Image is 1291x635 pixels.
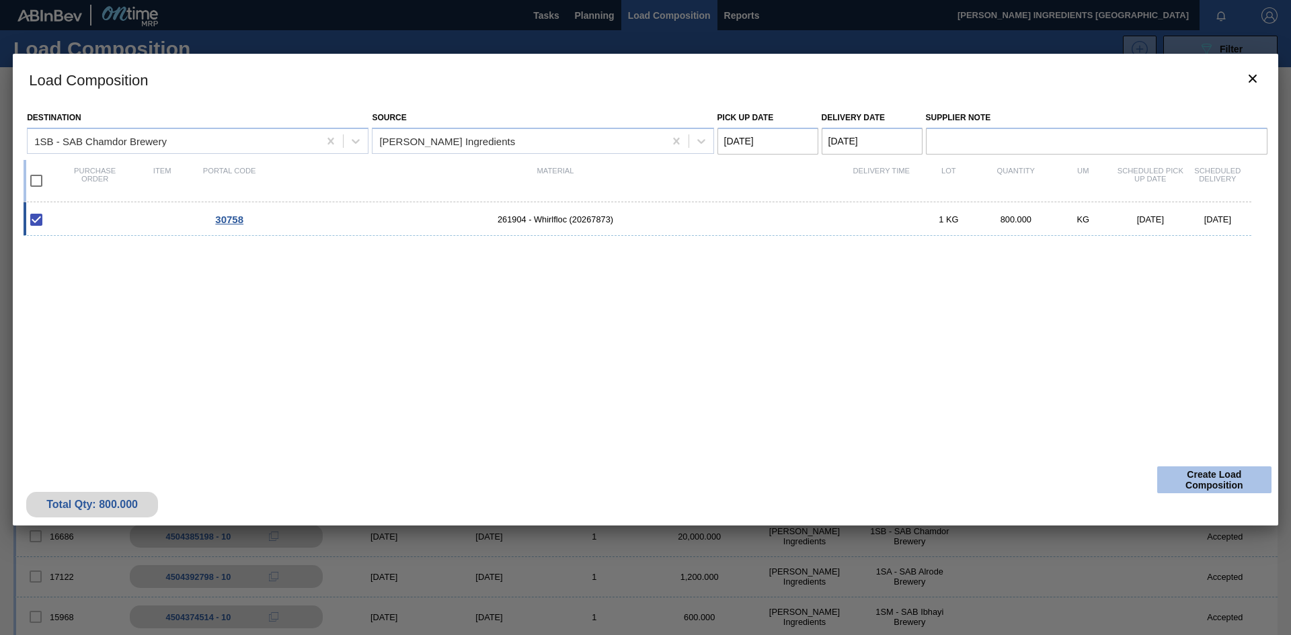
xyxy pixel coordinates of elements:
[822,128,923,155] input: mm/dd/yyyy
[61,167,128,195] div: Purchase order
[13,54,1278,105] h3: Load Composition
[1184,167,1251,195] div: Scheduled Delivery
[263,167,848,195] div: Material
[915,167,982,195] div: Lot
[915,214,982,224] div: 1 KG
[982,214,1050,224] div: 800.000
[1184,214,1251,224] div: [DATE]
[372,113,406,122] label: Source
[215,214,243,225] span: 30758
[196,167,263,195] div: Portal code
[822,113,885,122] label: Delivery Date
[128,167,196,195] div: Item
[717,128,818,155] input: mm/dd/yyyy
[263,214,848,224] span: 261904 - Whirlfloc (20267873)
[379,135,515,146] div: [PERSON_NAME] Ingredients
[34,135,167,146] div: 1SB - SAB Chamdor Brewery
[1117,167,1184,195] div: Scheduled Pick up Date
[1157,466,1272,493] button: Create Load Composition
[982,167,1050,195] div: Quantity
[926,108,1267,128] label: Supplier Note
[848,167,915,195] div: Delivery Time
[36,499,148,511] div: Total Qty: 800.000
[717,113,774,122] label: Pick up Date
[1117,214,1184,224] div: [DATE]
[27,113,81,122] label: Destination
[1050,167,1117,195] div: UM
[1050,214,1117,224] div: KG
[196,214,263,225] div: Go to Order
